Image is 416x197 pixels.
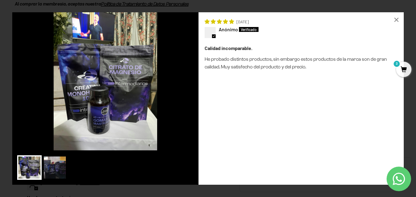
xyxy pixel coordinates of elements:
[17,155,42,180] img: User picture
[236,19,249,24] span: [DATE]
[219,26,238,32] span: Anónimo
[389,12,404,27] div: ×
[205,55,398,71] p: He probado distintos productos, sin embargo estos productos de la marca son de gran calidad. Muy ...
[393,60,400,68] mark: 3
[205,18,234,24] span: 5 star review
[43,155,67,180] img: User picture
[12,12,199,150] img: 1720156895__img_6205__original.jpeg
[205,44,398,52] div: Calidad incomparable.
[396,67,411,73] a: 3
